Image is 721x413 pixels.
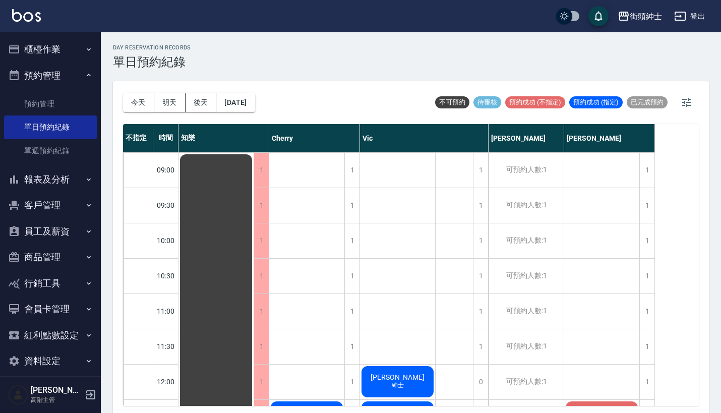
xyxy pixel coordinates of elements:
div: 可預約人數:1 [489,188,564,223]
div: 1 [639,153,654,188]
span: 預約成功 (指定) [569,98,623,107]
div: 1 [254,365,269,399]
div: 1 [254,259,269,293]
img: Logo [12,9,41,22]
div: 1 [344,329,359,364]
div: 可預約人數:1 [489,294,564,329]
div: 1 [473,188,488,223]
div: 可預約人數:1 [489,223,564,258]
button: 員工及薪資 [4,218,97,245]
p: 高階主管 [31,395,82,404]
div: 1 [344,259,359,293]
button: 行銷工具 [4,270,97,297]
h5: [PERSON_NAME] [31,385,82,395]
div: 1 [473,329,488,364]
div: 1 [473,223,488,258]
div: 1 [639,365,654,399]
div: 1 [254,153,269,188]
a: 單週預約紀錄 [4,139,97,162]
div: 1 [473,294,488,329]
span: 預約成功 (不指定) [505,98,565,107]
span: [PERSON_NAME] [369,373,427,381]
button: 資料設定 [4,348,97,374]
div: 1 [473,259,488,293]
button: 客戶管理 [4,192,97,218]
h3: 單日預約紀錄 [113,55,191,69]
button: 明天 [154,93,186,112]
div: 1 [254,329,269,364]
div: 1 [344,223,359,258]
div: 09:30 [153,188,178,223]
div: 可預約人數:1 [489,329,564,364]
div: 0 [473,365,488,399]
div: Vic [360,124,489,152]
button: 街頭紳士 [614,6,666,27]
div: 街頭紳士 [630,10,662,23]
div: 時間 [153,124,178,152]
button: 櫃檯作業 [4,36,97,63]
img: Person [8,385,28,405]
button: 紅利點數設定 [4,322,97,348]
div: [PERSON_NAME] [564,124,655,152]
a: 預約管理 [4,92,97,115]
div: 1 [473,153,488,188]
div: 10:00 [153,223,178,258]
div: 不指定 [123,124,153,152]
div: 可預約人數:1 [489,365,564,399]
div: 1 [344,294,359,329]
div: 1 [639,188,654,223]
span: 待審核 [473,98,501,107]
div: 10:30 [153,258,178,293]
div: 可預約人數:1 [489,153,564,188]
span: 已完成預約 [627,98,668,107]
button: [DATE] [216,93,255,112]
button: 今天 [123,93,154,112]
button: 報表及分析 [4,166,97,193]
div: 可預約人數:1 [489,259,564,293]
div: 1 [254,188,269,223]
div: 1 [254,223,269,258]
div: 1 [344,365,359,399]
div: 1 [639,294,654,329]
div: 1 [254,294,269,329]
div: 1 [344,153,359,188]
button: 登出 [670,7,709,26]
div: 12:00 [153,364,178,399]
div: Cherry [269,124,360,152]
button: save [588,6,609,26]
div: 1 [344,188,359,223]
div: 09:00 [153,152,178,188]
div: 1 [639,223,654,258]
div: 1 [639,329,654,364]
a: 單日預約紀錄 [4,115,97,139]
div: 1 [639,259,654,293]
button: 會員卡管理 [4,296,97,322]
div: 知樂 [178,124,269,152]
h2: day Reservation records [113,44,191,51]
button: 預約管理 [4,63,97,89]
button: 後天 [186,93,217,112]
div: 11:30 [153,329,178,364]
button: 商品管理 [4,244,97,270]
span: 紳士 [390,381,406,390]
div: [PERSON_NAME] [489,124,564,152]
span: 不可預約 [435,98,469,107]
div: 11:00 [153,293,178,329]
